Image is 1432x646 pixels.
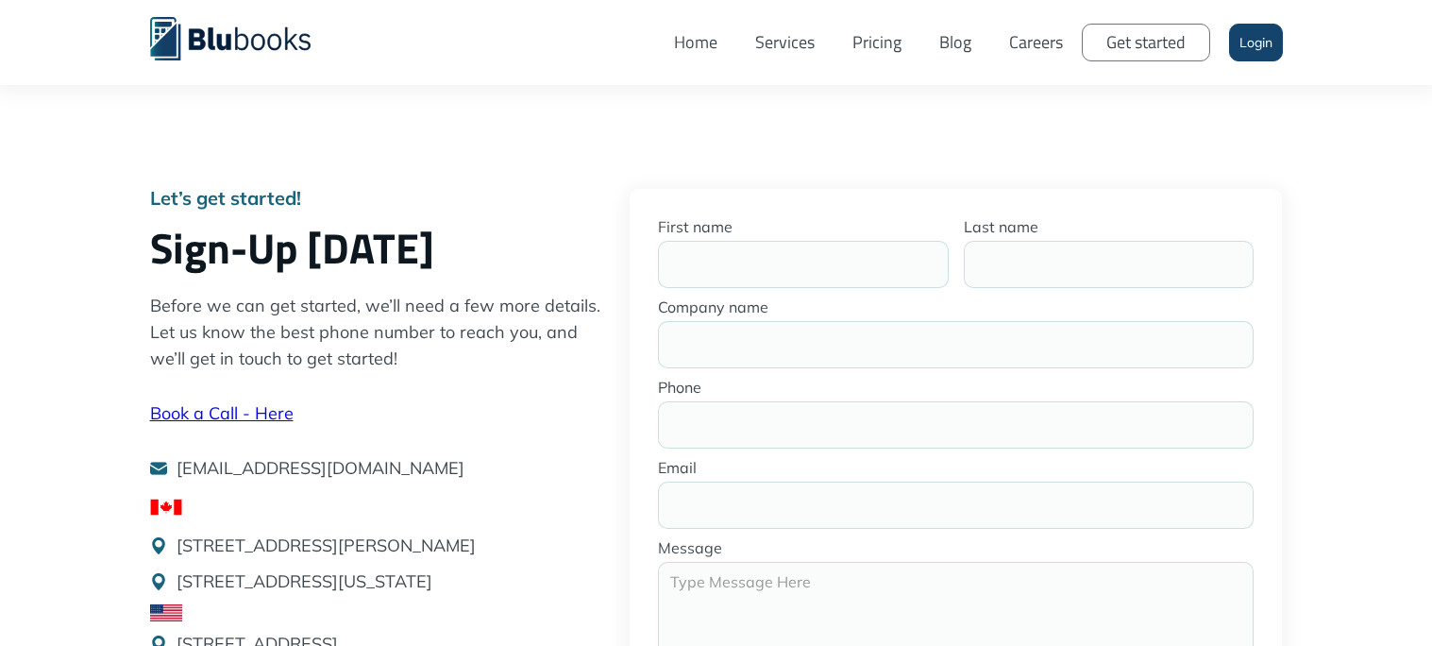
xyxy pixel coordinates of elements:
[990,14,1082,71] a: Careers
[150,402,294,424] a: Book a Call - Here
[1082,24,1210,61] a: Get started
[658,378,1255,397] label: Phone
[1229,24,1283,61] a: Login
[177,569,432,595] p: [STREET_ADDRESS][US_STATE]
[150,14,339,60] a: home
[177,533,476,559] p: [STREET_ADDRESS][PERSON_NAME]
[736,14,834,71] a: Services
[177,455,464,482] p: [EMAIL_ADDRESS][DOMAIN_NAME]
[658,538,1255,557] label: Message
[834,14,920,71] a: Pricing
[658,217,949,236] label: First name
[658,458,1255,477] label: Email
[150,293,611,372] p: Before we can get started, we’ll need a few more details. Let us know the best phone number to re...
[655,14,736,71] a: Home
[658,297,1255,316] label: Company name
[150,189,611,208] div: Let’s get started!
[150,222,611,274] h1: Sign-Up [DATE]
[920,14,990,71] a: Blog
[964,217,1255,236] label: Last name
